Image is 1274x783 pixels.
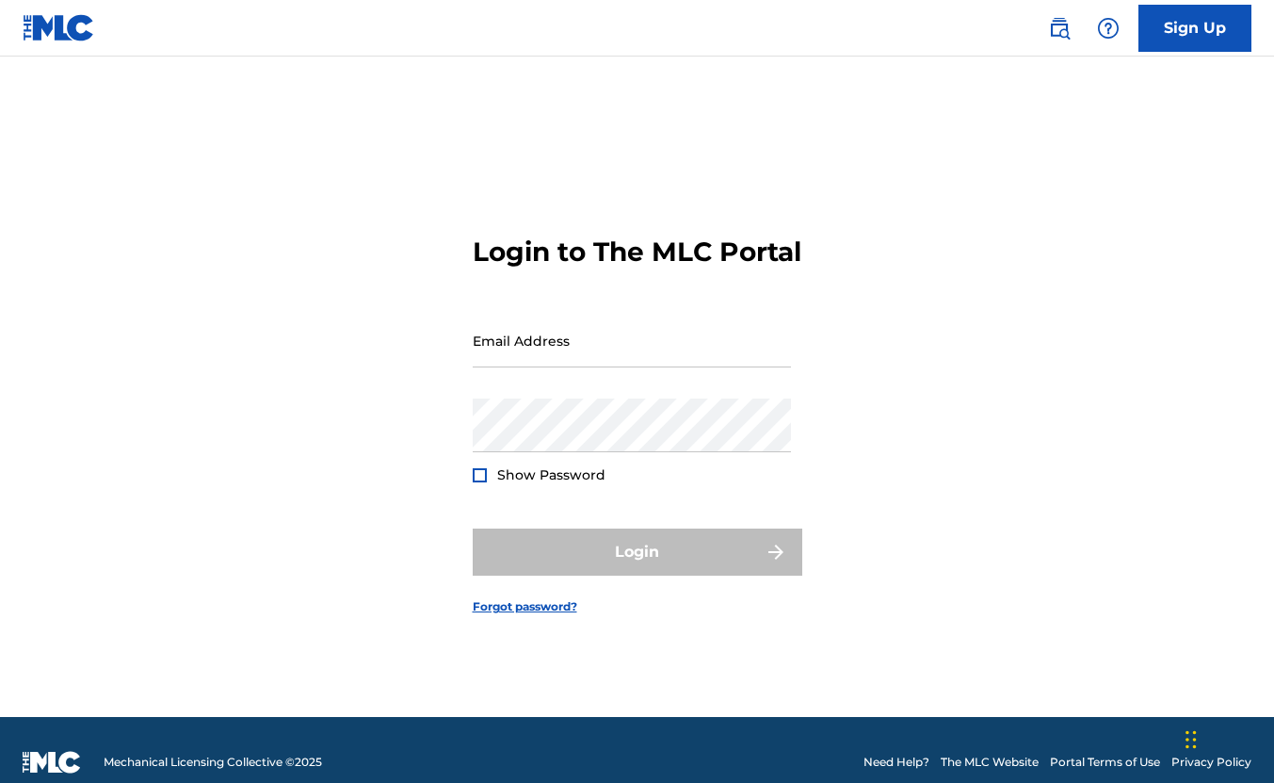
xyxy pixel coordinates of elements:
a: The MLC Website [941,754,1039,771]
a: Public Search [1040,9,1078,47]
span: Show Password [497,466,605,483]
div: Drag [1185,711,1197,768]
div: Help [1089,9,1127,47]
a: Forgot password? [473,598,577,615]
img: logo [23,751,81,774]
img: search [1048,17,1071,40]
a: Portal Terms of Use [1050,754,1160,771]
iframe: Chat Widget [1180,693,1274,783]
img: MLC Logo [23,14,95,41]
span: Mechanical Licensing Collective © 2025 [104,754,322,771]
a: Sign Up [1138,5,1251,52]
a: Need Help? [863,754,929,771]
a: Privacy Policy [1171,754,1251,771]
img: help [1097,17,1120,40]
h3: Login to The MLC Portal [473,236,801,269]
